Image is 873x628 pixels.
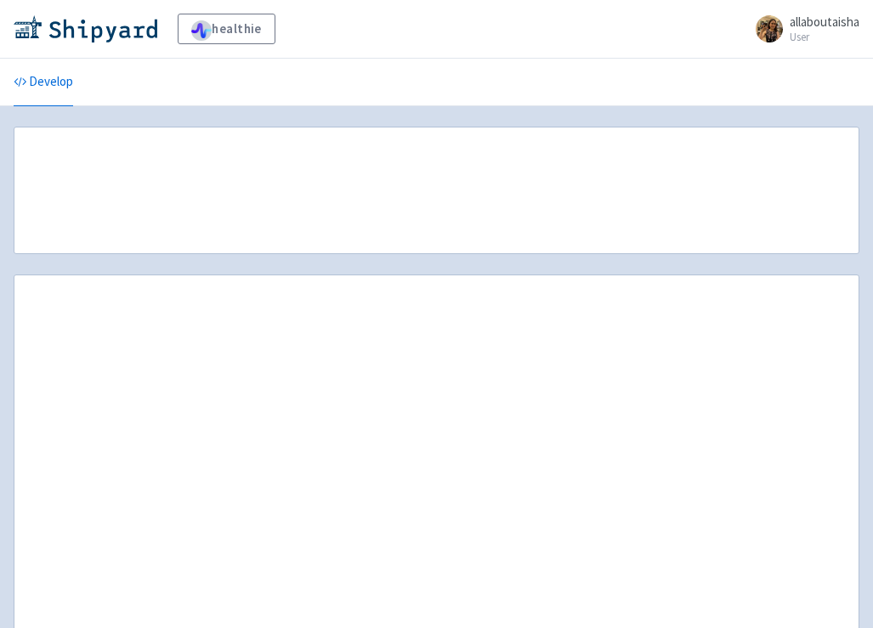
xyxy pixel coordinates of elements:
[14,15,157,42] img: Shipyard logo
[14,59,73,106] a: Develop
[178,14,275,44] a: healthie
[745,15,859,42] a: allaboutaisha User
[790,31,859,42] small: User
[790,14,859,30] span: allaboutaisha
